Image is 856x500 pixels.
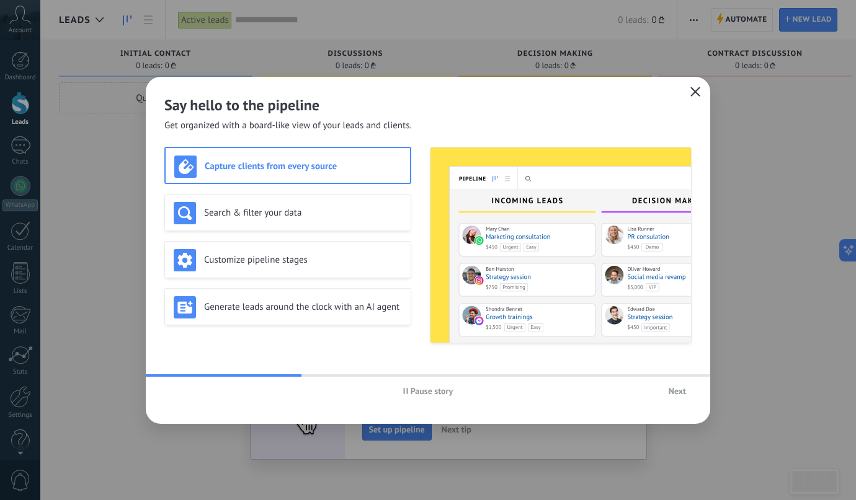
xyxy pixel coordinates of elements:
span: Next [669,387,686,395]
h3: Customize pipeline stages [204,254,402,266]
button: Next [663,382,692,400]
span: Pause story [411,387,453,395]
button: Pause story [398,382,459,400]
h2: Say hello to the pipeline [164,95,692,115]
h3: Capture clients from every source [205,160,401,172]
span: Get organized with a board-like view of your leads and clients. [164,120,412,132]
h3: Search & filter your data [204,207,402,219]
h3: Generate leads around the clock with an AI agent [204,301,402,313]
